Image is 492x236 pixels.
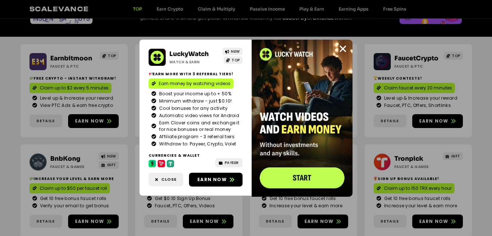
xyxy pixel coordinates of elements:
[159,80,231,87] span: Earn money by watching videos
[189,173,243,187] a: Earn now
[149,173,183,186] a: Close
[223,48,243,55] a: NEW
[157,141,236,147] span: Withdraw to: Payeer, Crypto, Volet
[197,176,227,183] span: Earn now
[149,79,233,89] a: Earn money by watching videos
[157,98,232,104] span: Minimum withdraw - just $0.10!
[215,158,243,167] a: PAYEER
[149,153,243,158] h2: Currencies & Wallet
[161,176,177,183] span: Close
[169,50,209,58] a: LuckyWatch
[157,112,239,119] span: Automatic video views for Android
[338,44,347,53] a: Close
[169,59,217,65] h2: Watch & Earn
[157,105,228,112] span: Cool bonuses for any activity
[232,57,240,63] span: TOP
[157,133,235,140] span: Affiliate program - 3 referral tiers
[149,72,153,76] img: 📢
[231,49,240,54] span: NEW
[225,160,239,165] span: PAYEER
[157,120,240,133] span: Earn Clover coins and exchange it for nice bonuses or real money
[224,56,243,64] a: TOP
[149,71,243,77] h2: Earn more with 3 referral Tiers!
[157,91,231,97] span: Boost your income up to + 50%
